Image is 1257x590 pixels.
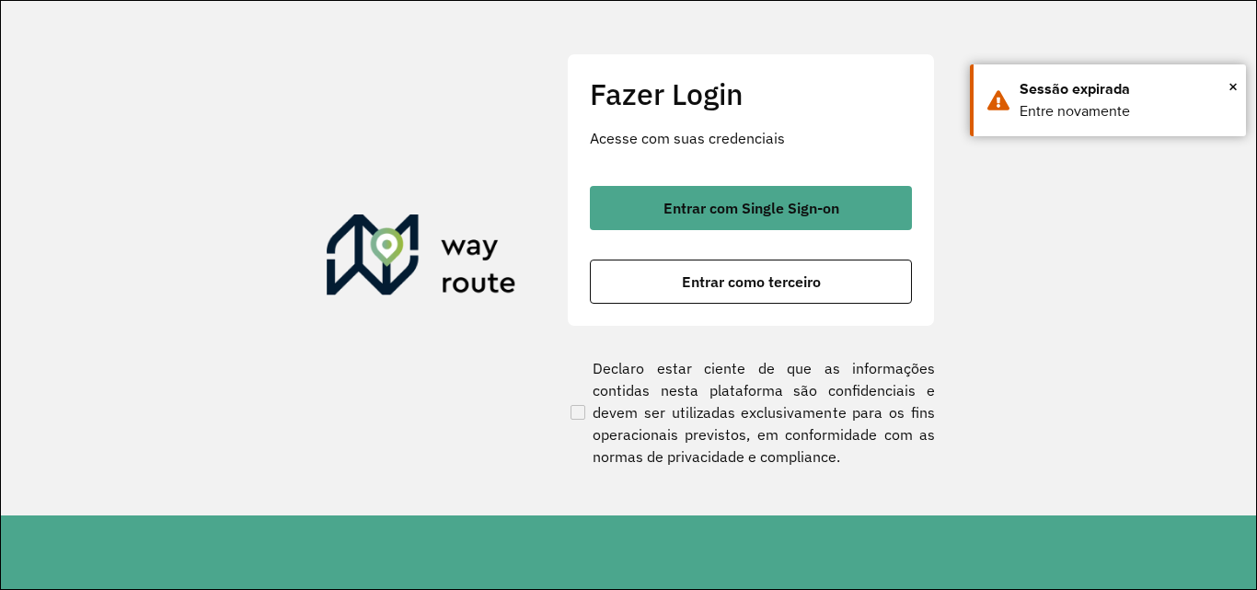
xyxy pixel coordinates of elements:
[1228,73,1238,100] span: ×
[663,201,839,215] span: Entrar com Single Sign-on
[1020,100,1232,122] div: Entre novamente
[590,260,912,304] button: button
[567,357,935,468] label: Declaro estar ciente de que as informações contidas nesta plataforma são confidenciais e devem se...
[1228,73,1238,100] button: Close
[327,214,516,303] img: Roteirizador AmbevTech
[590,76,912,111] h2: Fazer Login
[590,127,912,149] p: Acesse com suas credenciais
[1020,78,1232,100] div: Sessão expirada
[682,274,821,289] span: Entrar como terceiro
[590,186,912,230] button: button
